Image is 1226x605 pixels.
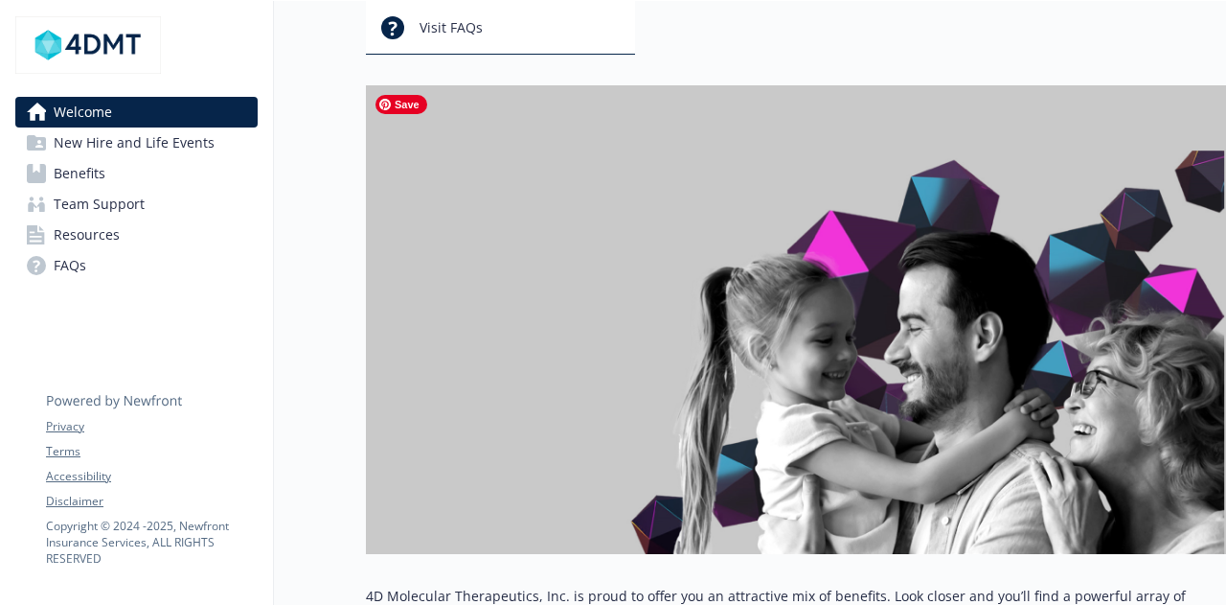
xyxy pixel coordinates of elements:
[366,85,1226,554] img: overview page banner
[15,97,258,128] a: Welcome
[15,220,258,250] a: Resources
[54,128,215,158] span: New Hire and Life Events
[46,493,257,510] a: Disclaimer
[46,443,257,460] a: Terms
[54,97,112,128] span: Welcome
[54,220,120,250] span: Resources
[46,518,257,567] p: Copyright © 2024 - 2025 , Newfront Insurance Services, ALL RIGHTS RESERVED
[15,158,258,189] a: Benefits
[15,189,258,220] a: Team Support
[15,250,258,281] a: FAQs
[420,10,483,46] span: Visit FAQs
[15,128,258,158] a: New Hire and Life Events
[54,158,105,189] span: Benefits
[54,250,86,281] span: FAQs
[46,418,257,435] a: Privacy
[375,95,427,114] span: Save
[46,468,257,485] a: Accessibility
[54,189,145,220] span: Team Support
